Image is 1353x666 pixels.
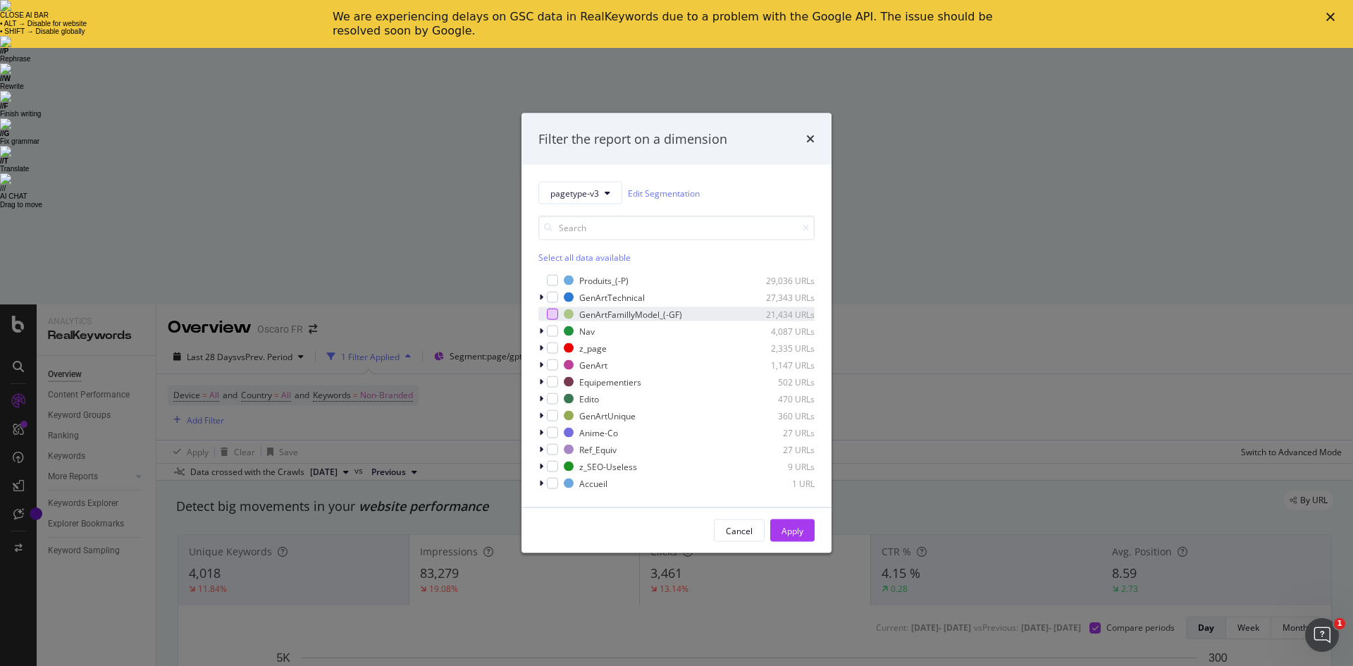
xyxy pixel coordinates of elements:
[579,308,682,320] div: GenArtFamillyModel_(-GF)
[746,409,815,421] div: 360 URLs
[579,376,641,388] div: Equipementiers
[579,359,607,371] div: GenArt
[746,325,815,337] div: 4,087 URLs
[726,524,753,536] div: Cancel
[746,393,815,405] div: 470 URLs
[538,216,815,240] input: Search
[746,308,815,320] div: 21,434 URLs
[746,443,815,455] div: 27 URLs
[579,409,636,421] div: GenArtUnique
[579,477,607,489] div: Accueil
[746,477,815,489] div: 1 URL
[579,393,599,405] div: Edito
[770,519,815,542] button: Apply
[538,252,815,264] div: Select all data available
[714,519,765,542] button: Cancel
[746,342,815,354] div: 2,335 URLs
[579,426,618,438] div: Anime-Co
[1334,618,1345,629] span: 1
[579,443,617,455] div: Ref_Equiv
[1326,13,1340,21] div: Fermer
[579,274,629,286] div: Produits_(-P)
[579,342,607,354] div: z_page
[746,460,815,472] div: 9 URLs
[746,291,815,303] div: 27,343 URLs
[746,359,815,371] div: 1,147 URLs
[1305,618,1339,652] iframe: Intercom live chat
[781,524,803,536] div: Apply
[746,426,815,438] div: 27 URLs
[746,376,815,388] div: 502 URLs
[746,274,815,286] div: 29,036 URLs
[579,291,645,303] div: GenArtTechnical
[521,113,832,553] div: modal
[579,325,595,337] div: Nav
[333,10,998,38] div: We are experiencing delays on GSC data in RealKeywords due to a problem with the Google API. The ...
[579,460,637,472] div: z_SEO-Useless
